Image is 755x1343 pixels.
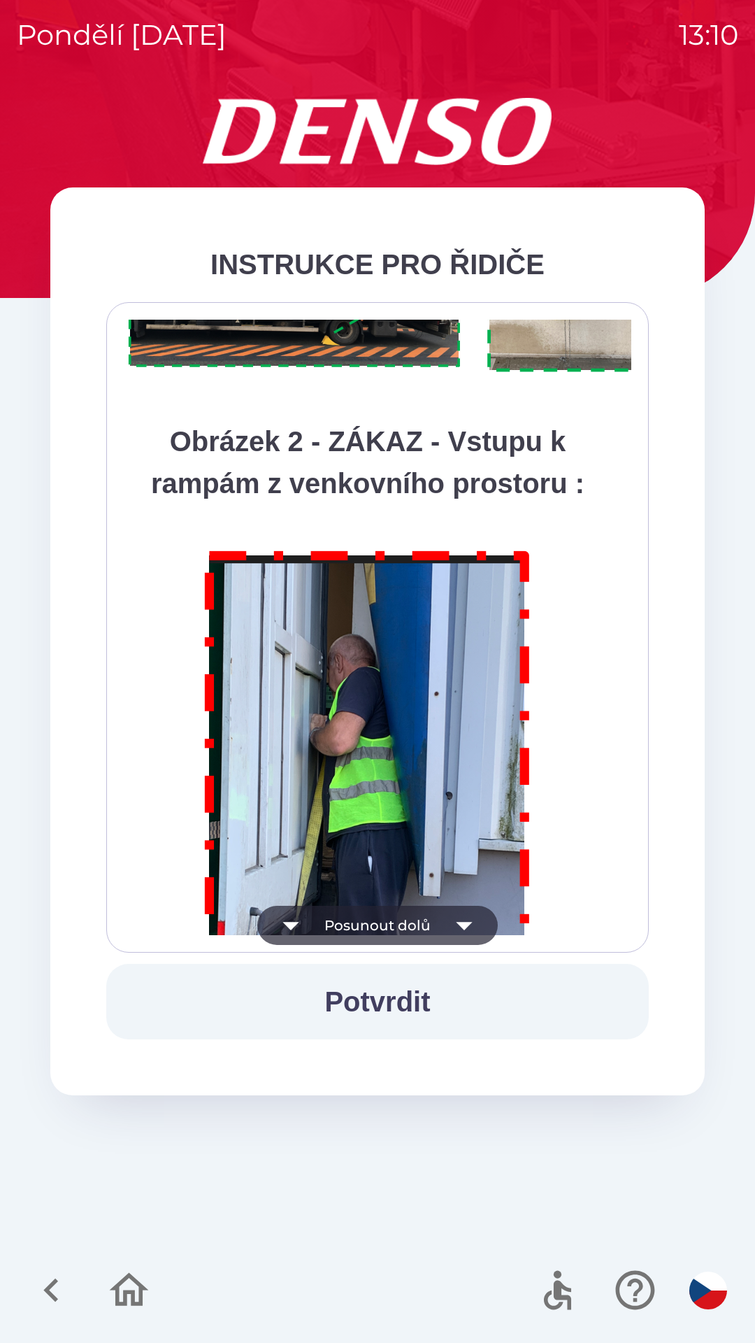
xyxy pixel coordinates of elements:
img: M8MNayrTL6gAAAABJRU5ErkJggg== [189,532,547,1046]
p: 13:10 [679,14,738,56]
div: INSTRUKCE PRO ŘIDIČE [106,243,649,285]
strong: Obrázek 2 - ZÁKAZ - Vstupu k rampám z venkovního prostoru : [151,426,584,499]
img: cs flag [689,1272,727,1309]
img: Logo [50,98,705,165]
button: Potvrdit [106,964,649,1039]
p: pondělí [DATE] [17,14,226,56]
button: Posunout dolů [257,906,498,945]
